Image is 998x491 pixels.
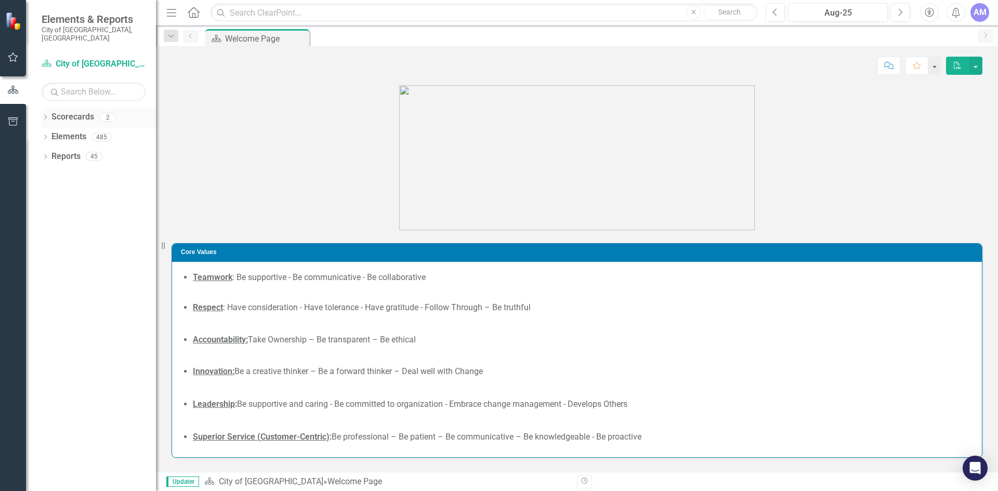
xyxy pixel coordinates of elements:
[86,152,102,161] div: 45
[193,431,971,443] li: Be professional – Be patient – Be communicative – Be knowledgeable - Be proactive
[235,399,237,409] strong: :
[327,476,382,486] div: Welcome Page
[193,302,971,314] li: : Have consideration - Have tolerance - Have gratitude - Follow Through – Be truthful
[166,476,199,487] span: Updater
[718,8,741,16] span: Search
[99,113,116,122] div: 2
[204,476,569,488] div: »
[5,12,23,30] img: ClearPoint Strategy
[193,432,330,442] u: Superior Service (Customer-Centric)
[219,476,323,486] a: City of [GEOGRAPHIC_DATA]
[193,272,971,284] li: : Be supportive - Be communicative - Be collaborative
[42,83,146,101] input: Search Below...
[181,249,977,256] h3: Core Values
[193,335,248,344] strong: Accountability:
[193,302,223,312] strong: Respect
[193,272,232,282] u: Teamwork
[330,432,332,442] strong: :
[51,131,86,143] a: Elements
[970,3,989,22] button: AM
[51,111,94,123] a: Scorecards
[51,151,81,163] a: Reports
[703,5,755,20] button: Search
[963,456,988,481] div: Open Intercom Messenger
[91,132,112,141] div: 485
[193,366,971,378] li: Be a creative thinker – Be a forward thinker – Deal well with Change
[211,4,758,22] input: Search ClearPoint...
[399,85,755,230] img: 636613840959600000.png
[193,334,971,346] li: Take Ownership – Be transparent – Be ethical
[225,32,307,45] div: Welcome Page
[42,13,146,25] span: Elements & Reports
[193,399,235,409] u: Leadership
[788,3,888,22] button: Aug-25
[792,7,884,19] div: Aug-25
[42,25,146,43] small: City of [GEOGRAPHIC_DATA], [GEOGRAPHIC_DATA]
[193,399,971,410] li: Be supportive and caring - Be committed to organization - Embrace change management - Develops Ot...
[193,366,234,376] strong: Innovation:
[42,58,146,70] a: City of [GEOGRAPHIC_DATA]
